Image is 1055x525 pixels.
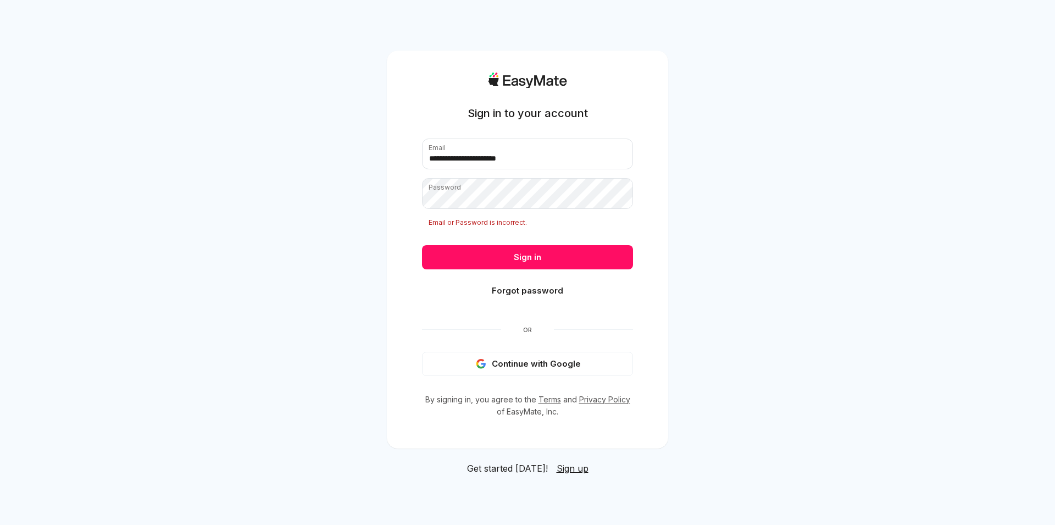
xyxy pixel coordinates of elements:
p: By signing in, you agree to the and of EasyMate, Inc. [422,394,633,418]
a: Terms [538,395,561,404]
span: Or [501,325,554,334]
h1: Sign in to your account [468,106,588,121]
span: Get started [DATE]! [467,462,548,475]
button: Forgot password [422,279,633,303]
button: Continue with Google [422,352,633,376]
span: Sign up [557,463,588,474]
p: Email or Password is incorrect. [422,218,633,228]
button: Sign in [422,245,633,269]
a: Privacy Policy [579,395,630,404]
a: Sign up [557,462,588,475]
